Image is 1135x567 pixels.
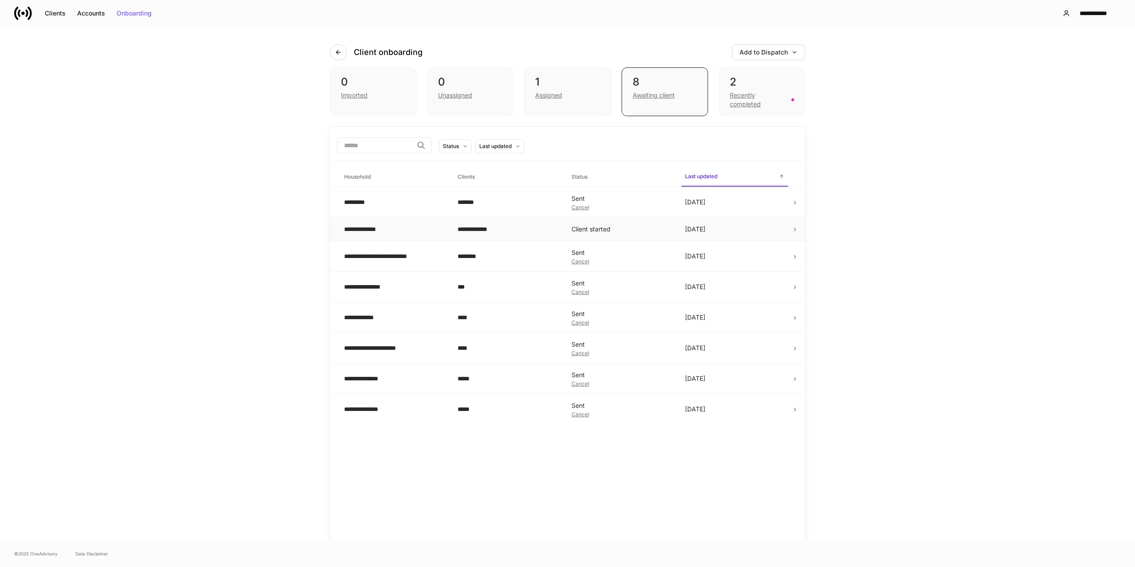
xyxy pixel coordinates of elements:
h6: Last updated [685,172,717,180]
h4: Client onboarding [354,47,423,58]
td: [DATE] [678,394,791,425]
button: Status [439,139,472,153]
td: [DATE] [678,218,791,241]
div: 0 [438,75,502,89]
div: Last updated [479,142,512,150]
div: 8Awaiting client [622,67,708,116]
div: Sent [571,371,671,379]
div: Awaiting client [633,91,675,100]
td: Client started [564,218,678,241]
h6: Status [571,172,587,181]
button: Cancel [571,351,589,356]
div: Add to Dispatch [740,49,798,55]
button: Add to Dispatch [732,44,805,60]
div: Sent [571,401,671,410]
button: Last updated [475,139,524,153]
div: Imported [341,91,368,100]
button: Cancel [571,205,589,210]
button: Onboarding [111,6,157,20]
button: Cancel [571,381,589,387]
div: Accounts [77,10,105,16]
button: Cancel [571,412,589,417]
div: Status [443,142,459,150]
td: [DATE] [678,364,791,394]
div: Sent [571,194,671,203]
div: 1Assigned [524,67,611,116]
span: © 2025 OneAdvisory [14,550,58,557]
div: Clients [45,10,66,16]
div: 0Unassigned [427,67,513,116]
div: Sent [571,248,671,257]
div: 2 [730,75,794,89]
td: [DATE] [678,333,791,364]
td: [DATE] [678,241,791,272]
h6: Clients [458,172,475,181]
div: Sent [571,340,671,349]
div: Assigned [535,91,562,100]
h6: Household [344,172,371,181]
a: Data Disclaimer [75,550,108,557]
td: [DATE] [678,272,791,302]
div: 0Imported [330,67,416,116]
div: Sent [571,279,671,288]
button: Cancel [571,320,589,325]
span: Clients [454,168,560,186]
div: Recently completed [730,91,786,109]
span: Status [568,168,674,186]
td: [DATE] [678,302,791,333]
div: Onboarding [117,10,152,16]
div: 2Recently completed [719,67,805,116]
button: Cancel [571,289,589,295]
div: 8 [633,75,697,89]
div: Sent [571,309,671,318]
div: 1 [535,75,599,89]
button: Clients [39,6,71,20]
span: Last updated [681,168,788,187]
button: Cancel [571,259,589,264]
div: 0 [341,75,405,89]
td: [DATE] [678,187,791,218]
button: Accounts [71,6,111,20]
span: Household [340,168,447,186]
div: Unassigned [438,91,472,100]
